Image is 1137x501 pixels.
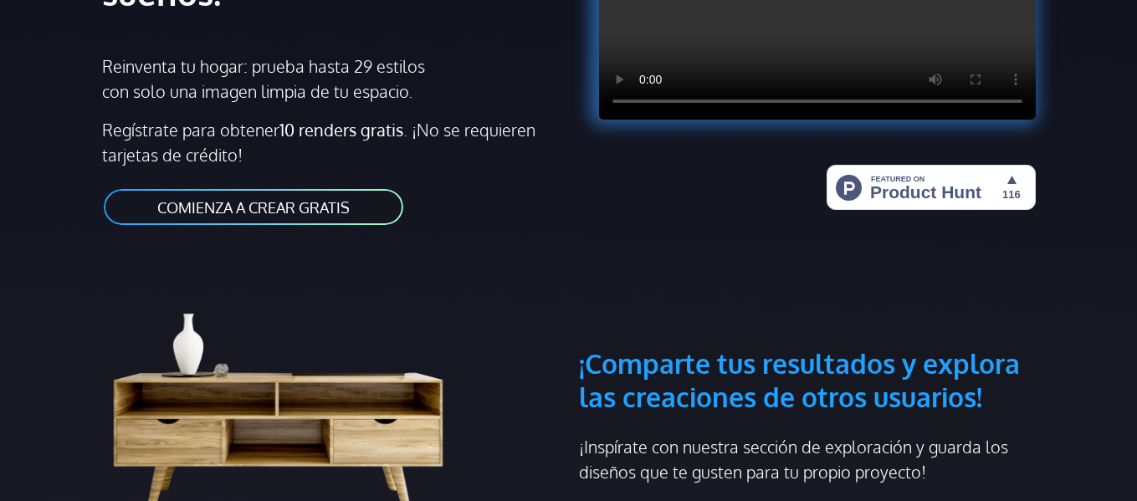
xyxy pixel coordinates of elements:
[102,119,279,141] font: Regístrate para obtener
[279,119,403,141] font: 10 renders gratis
[579,346,1020,414] font: ¡Comparte tus resultados y explora las creaciones de otros usuarios!
[102,55,425,102] font: Reinventa tu hogar: prueba hasta 29 estilos con solo una imagen limpia de tu espacio.
[102,187,405,227] a: COMIENZA A CREAR GRATIS
[157,198,350,217] font: COMIENZA A CREAR GRATIS
[579,436,1008,483] font: ¡Inspírate con nuestra sección de exploración y guarda los diseños que te gusten para tu propio p...
[827,165,1036,210] img: HomeStyler AI - Diseño de interiores fácil: Consiga la casa de sus sueños con un solo clic | Prod...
